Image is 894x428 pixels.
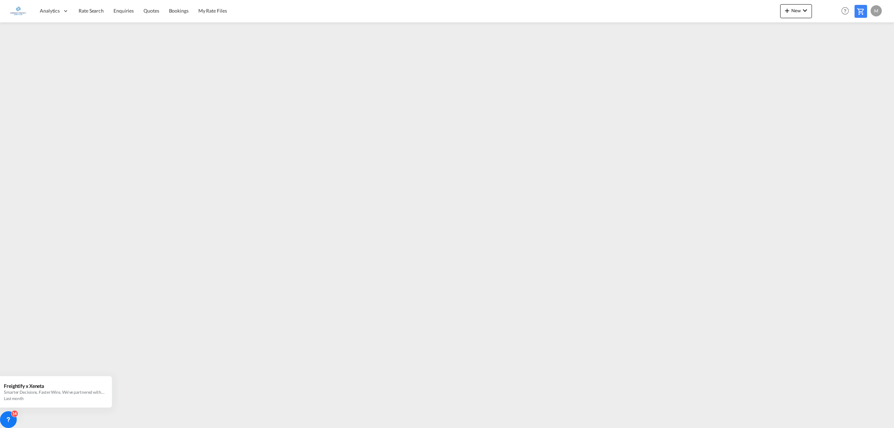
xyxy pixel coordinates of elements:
[871,5,882,16] div: M
[198,8,227,14] span: My Rate Files
[839,5,855,17] div: Help
[113,8,134,14] span: Enquiries
[783,6,791,15] md-icon: icon-plus 400-fg
[783,8,809,13] span: New
[839,5,851,17] span: Help
[801,6,809,15] md-icon: icon-chevron-down
[780,4,812,18] button: icon-plus 400-fgNewicon-chevron-down
[169,8,189,14] span: Bookings
[40,7,60,14] span: Analytics
[144,8,159,14] span: Quotes
[79,8,104,14] span: Rate Search
[10,3,26,19] img: e1326340b7c511ef854e8d6a806141ad.jpg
